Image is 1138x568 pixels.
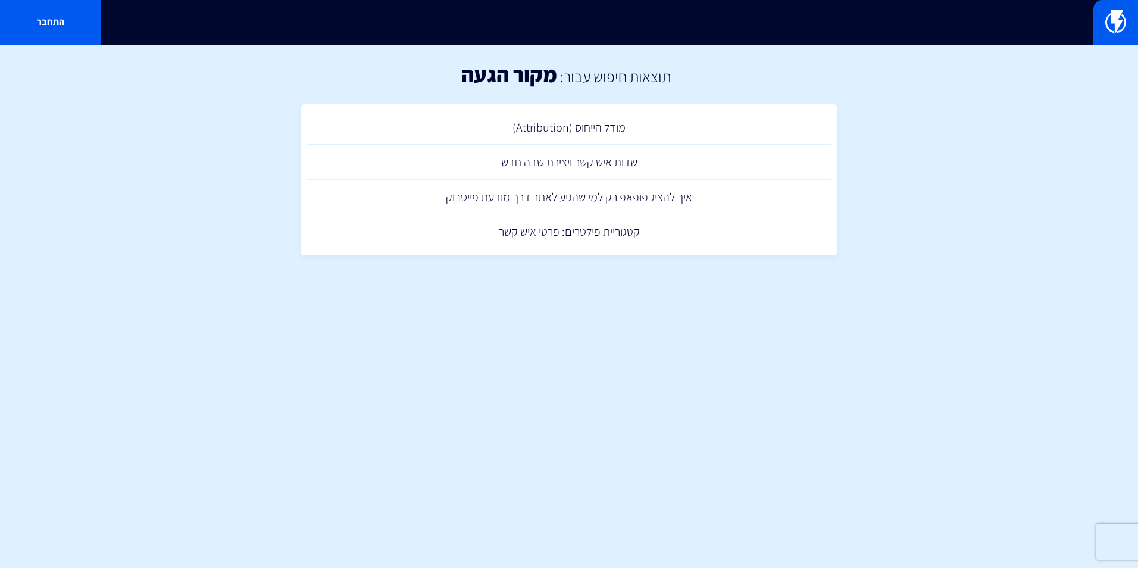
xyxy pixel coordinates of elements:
h2: תוצאות חיפוש עבור: [557,68,671,85]
a: איך להציג פופאפ רק למי שהגיע לאתר דרך מודעת פייסבוק [307,180,831,215]
h1: מקור הגעה [461,63,557,86]
a: מודל הייחוס (Attribution) [307,110,831,145]
a: שדות איש קשר ויצירת שדה חדש [307,145,831,180]
a: קטגוריית פילטרים: פרטי איש קשר [307,214,831,249]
